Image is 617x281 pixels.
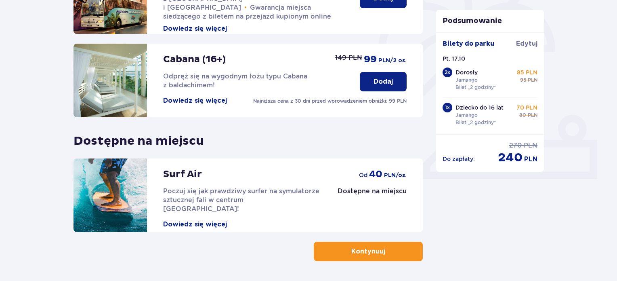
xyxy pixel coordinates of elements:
[498,150,523,165] span: 240
[520,76,526,84] span: 95
[517,68,537,76] p: 85 PLN
[314,242,423,261] button: Kontynuuj
[73,44,147,117] img: attraction
[509,141,522,150] span: 270
[244,4,247,12] span: •
[359,171,367,179] span: od
[524,155,537,164] span: PLN
[516,39,537,48] span: Edytuj
[378,57,407,65] span: PLN /2 os.
[443,103,452,112] div: 1 x
[163,24,227,33] button: Dowiedz się więcej
[524,141,537,150] span: PLN
[443,55,465,63] p: Pt. 17.10
[163,72,307,89] span: Odpręż się na wygodnym łożu typu Cabana z baldachimem!
[443,155,475,163] p: Do zapłaty :
[384,171,407,180] span: PLN /os.
[443,68,452,77] div: 2 x
[163,187,319,213] span: Poczuj się jak prawdziwy surfer na symulatorze sztucznej fali w centrum [GEOGRAPHIC_DATA]!
[163,96,227,105] button: Dowiedz się więcej
[338,187,407,196] p: Dostępne na miejscu
[253,97,407,105] p: Najniższa cena z 30 dni przed wprowadzeniem obniżki: 99 PLN
[374,77,393,86] p: Dodaj
[455,112,478,119] p: Jamango
[163,168,202,180] p: Surf Air
[335,53,362,62] p: 149 PLN
[443,39,495,48] p: Bilety do parku
[455,104,504,112] p: Dziecko do 16 lat
[73,158,147,232] img: attraction
[519,112,526,119] span: 80
[364,53,377,65] span: 99
[455,119,496,126] p: Bilet „2 godziny”
[436,16,544,26] p: Podsumowanie
[528,112,537,119] span: PLN
[360,72,407,91] button: Dodaj
[516,104,537,112] p: 70 PLN
[351,247,385,256] p: Kontynuuj
[528,76,537,84] span: PLN
[163,53,226,65] p: Cabana (16+)
[163,220,227,229] button: Dowiedz się więcej
[455,76,478,84] p: Jamango
[455,84,496,91] p: Bilet „2 godziny”
[369,168,382,180] span: 40
[73,127,204,149] p: Dostępne na miejscu
[455,68,478,76] p: Dorosły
